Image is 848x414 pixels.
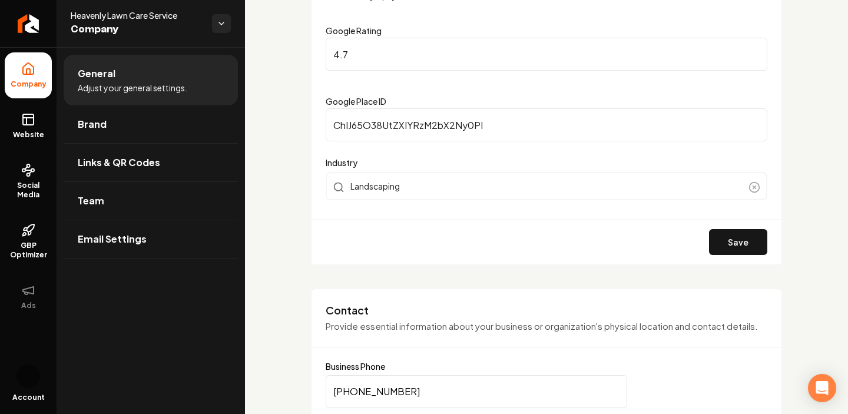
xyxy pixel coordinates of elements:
span: Company [6,80,51,89]
span: Account [12,393,45,402]
span: Adjust your general settings. [78,82,187,94]
button: Open user button [16,365,40,388]
span: Ads [16,301,41,310]
img: Rebolt Logo [18,14,39,33]
a: Email Settings [64,220,238,258]
a: Brand [64,105,238,143]
span: General [78,67,115,81]
span: Team [78,194,104,208]
a: GBP Optimizer [5,214,52,269]
a: Links & QR Codes [64,144,238,181]
label: Google Rating [326,25,382,36]
button: Save [709,229,767,255]
a: Team [64,182,238,220]
span: Email Settings [78,232,147,246]
h3: Contact [326,303,767,317]
span: Social Media [5,181,52,200]
span: GBP Optimizer [5,241,52,260]
input: Google Rating [326,38,767,71]
a: Website [5,103,52,149]
span: Company [71,21,203,38]
a: Social Media [5,154,52,209]
div: Open Intercom Messenger [808,374,836,402]
span: Website [8,130,49,140]
p: Provide essential information about your business or organization's physical location and contact... [326,320,767,333]
img: Ari Herberman [16,365,40,388]
span: Heavenly Lawn Care Service [71,9,203,21]
input: Google Place ID [326,108,767,141]
label: Business Phone [326,362,767,370]
label: Google Place ID [326,96,386,107]
label: Industry [326,155,767,170]
span: Brand [78,117,107,131]
button: Ads [5,274,52,320]
span: Links & QR Codes [78,155,160,170]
